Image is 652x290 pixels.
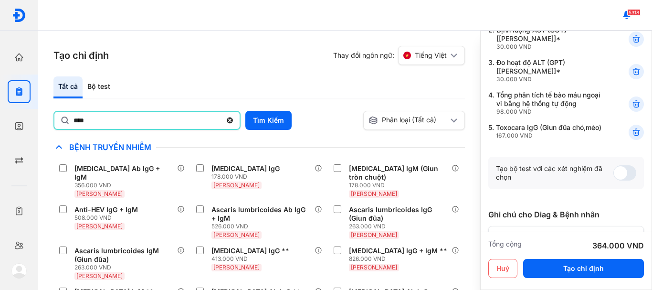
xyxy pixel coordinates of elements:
h3: Tạo chỉ định [53,49,109,62]
div: 826.000 VND [349,255,451,263]
div: 364.000 VND [592,240,644,251]
div: 4. [488,91,605,116]
div: Tạo bộ test với các xét nghiệm đã chọn [496,164,613,182]
div: Anti-HEV IgG + IgM [74,205,138,214]
button: Tìm Kiếm [245,111,292,130]
div: Ascaris lumbricoides IgM (Giun đũa) [74,247,173,264]
span: [PERSON_NAME] [213,264,260,271]
div: Ghi chú cho Diag & Bệnh nhân [488,209,644,220]
div: 3. [488,58,605,83]
div: Đo hoạt độ ALT (GPT) [[PERSON_NAME]]* [496,58,605,83]
div: 508.000 VND [74,214,142,222]
div: 413.000 VND [211,255,293,263]
span: [PERSON_NAME] [351,264,397,271]
span: [PERSON_NAME] [213,231,260,238]
div: 2. [488,26,605,51]
div: 356.000 VND [74,182,177,189]
div: Ascaris lumbricoides IgG (Giun đũa) [349,205,448,223]
div: Tất cả [53,76,83,98]
div: Tổng cộng [488,240,522,251]
div: Ascaris lumbricoides Ab IgG + IgM [211,205,310,223]
div: 30.000 VND [496,43,605,51]
span: [PERSON_NAME] [351,190,397,197]
div: 526.000 VND [211,223,314,230]
div: Thay đổi ngôn ngữ: [333,46,465,65]
div: 263.000 VND [349,223,452,230]
span: Bệnh Truyền Nhiễm [64,142,156,152]
div: 178.000 VND [211,173,284,181]
span: [PERSON_NAME] [76,223,123,230]
div: 178.000 VND [349,182,452,189]
button: Tạo chỉ định [523,259,644,278]
div: Định lượng AST (GOT) [[PERSON_NAME]]* [496,26,605,51]
button: Huỷ [488,259,517,278]
div: [MEDICAL_DATA] IgG + IgM ** [349,247,447,255]
span: Tiếng Việt [415,51,447,60]
img: logo [11,263,27,279]
div: [MEDICAL_DATA] Ab IgG + IgM [74,164,173,182]
div: Bộ test [83,76,115,98]
div: 98.000 VND [496,108,605,116]
span: [PERSON_NAME] [76,272,123,279]
div: Phân loại (Tất cả) [368,116,449,125]
div: [MEDICAL_DATA] IgG [211,164,280,173]
div: 263.000 VND [74,264,177,271]
span: [PERSON_NAME] [76,190,123,197]
div: 5. [488,123,605,140]
span: [PERSON_NAME] [351,231,397,238]
div: Tổng phân tích tế bào máu ngoại vi bằng hệ thống tự động [496,91,605,116]
div: 167.000 VND [496,132,601,140]
div: [MEDICAL_DATA] IgG ** [211,247,289,255]
div: 30.000 VND [496,75,605,83]
div: [MEDICAL_DATA] IgM (Giun tròn chuột) [349,164,448,182]
span: [PERSON_NAME] [213,182,260,189]
div: Toxocara IgG (Giun đũa chó,mèo) [496,123,601,140]
img: logo [12,8,26,22]
span: 5318 [627,9,641,16]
